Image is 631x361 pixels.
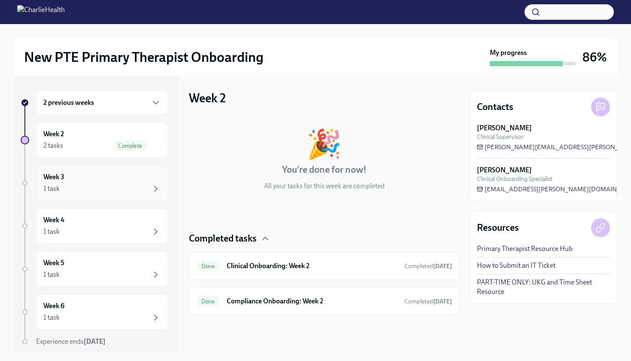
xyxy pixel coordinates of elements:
[477,244,573,254] a: Primary Therapist Resource Hub
[189,90,226,106] h3: Week 2
[189,232,459,245] div: Completed tasks
[21,294,168,330] a: Week 61 task
[189,232,257,245] h4: Completed tasks
[43,258,64,268] h6: Week 5
[404,298,452,305] span: Completed
[433,263,452,270] strong: [DATE]
[477,175,552,183] span: Clinical Onboarding Specialist
[477,278,610,297] a: PART-TIME ONLY: UKG and Time Sheet Resource
[43,313,60,322] div: 1 task
[36,90,168,115] div: 2 previous weeks
[43,172,64,182] h6: Week 3
[404,262,452,270] span: September 28th, 2025 20:52
[477,165,532,175] strong: [PERSON_NAME]
[43,98,94,107] h6: 2 previous weeks
[404,263,452,270] span: Completed
[21,251,168,287] a: Week 51 task
[582,49,607,65] h3: 86%
[196,298,220,305] span: Done
[113,143,147,149] span: Complete
[43,270,60,279] div: 1 task
[264,181,385,191] p: All your tasks for this week are completed
[17,5,65,19] img: CharlieHealth
[477,133,524,141] span: Clinical Supervisor
[196,294,452,308] a: DoneCompliance Onboarding: Week 2Completed[DATE]
[43,141,63,150] div: 2 tasks
[433,298,452,305] strong: [DATE]
[477,221,519,234] h4: Resources
[21,208,168,244] a: Week 41 task
[43,184,60,193] div: 1 task
[196,263,220,269] span: Done
[21,165,168,201] a: Week 31 task
[43,301,64,311] h6: Week 6
[21,122,168,158] a: Week 22 tasksComplete
[196,259,452,273] a: DoneClinical Onboarding: Week 2Completed[DATE]
[227,261,397,271] h6: Clinical Onboarding: Week 2
[43,215,64,225] h6: Week 4
[36,337,106,346] span: Experience ends
[477,261,555,270] a: How to Submit an IT Ticket
[43,129,64,139] h6: Week 2
[84,337,106,346] strong: [DATE]
[43,227,60,236] div: 1 task
[282,163,367,176] h4: You're done for now!
[24,49,264,66] h2: New PTE Primary Therapist Onboarding
[477,101,513,113] h4: Contacts
[227,297,397,306] h6: Compliance Onboarding: Week 2
[490,48,527,58] strong: My progress
[404,297,452,306] span: September 25th, 2025 16:39
[306,130,342,158] div: 🎉
[477,123,532,133] strong: [PERSON_NAME]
